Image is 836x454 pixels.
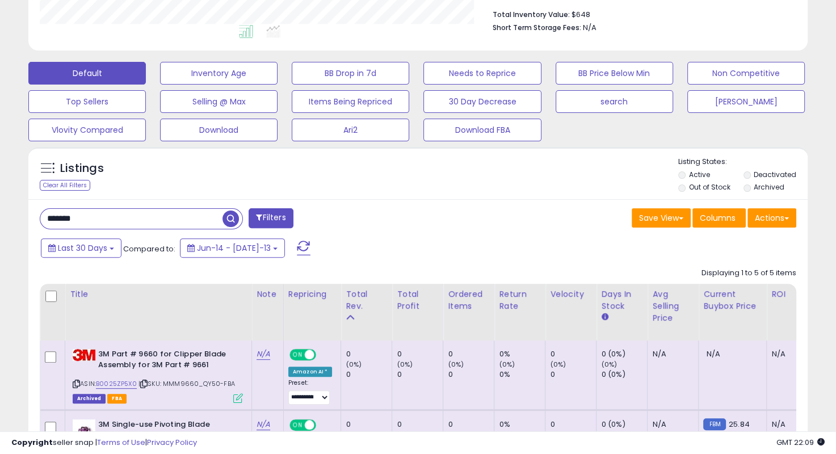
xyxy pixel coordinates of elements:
div: N/A [771,419,809,430]
button: BB Price Below Min [556,62,673,85]
div: Ordered Items [448,288,489,312]
div: 0 [550,419,596,430]
h5: Listings [60,161,104,176]
button: Inventory Age [160,62,278,85]
div: 0 [448,369,494,380]
a: Privacy Policy [147,437,197,448]
button: Non Competitive [687,62,805,85]
b: 3M Single-use Pivoting Blade Assembly for 9661 Clipper, Purple (Pack of 5) [98,419,236,454]
div: Current Buybox Price [703,288,762,312]
div: ROI [771,288,813,300]
div: 0 (0%) [601,419,647,430]
div: Note [257,288,279,300]
div: 0% [499,419,545,430]
b: Short Term Storage Fees: [493,23,581,32]
div: 0 [448,419,494,430]
a: B0025ZP5X0 [96,379,137,389]
button: Needs to Reprice [423,62,541,85]
span: Jun-14 - [DATE]-13 [197,242,271,254]
div: Title [70,288,247,300]
div: 0 [397,419,443,430]
span: ON [291,350,305,360]
div: 0 [346,419,392,430]
span: N/A [583,22,596,33]
div: Days In Stock [601,288,642,312]
label: Archived [754,182,784,192]
small: (0%) [346,360,362,369]
img: 31AwgRmmAEL._SL40_.jpg [73,349,95,361]
button: Actions [747,208,796,228]
button: Jun-14 - [DATE]-13 [180,238,285,258]
b: 3M Part # 9660 for Clipper Blade Assembly for 3M Part # 9661 [98,349,236,373]
button: [PERSON_NAME] [687,90,805,113]
button: Ari2 [292,119,409,141]
img: 312RIYBtWKL._SL40_.jpg [73,419,95,442]
button: 30 Day Decrease [423,90,541,113]
span: Last 30 Days [58,242,107,254]
p: Listing States: [678,157,808,167]
button: Selling @ Max [160,90,278,113]
a: Terms of Use [97,437,145,448]
button: Filters [249,208,293,228]
div: Total Profit [397,288,438,312]
div: 0 [346,369,392,380]
small: (0%) [448,360,464,369]
div: Repricing [288,288,337,300]
div: 0 (0%) [601,349,647,359]
span: Listings that have been deleted from Seller Central [73,394,106,403]
strong: Copyright [11,437,53,448]
span: Columns [700,212,736,224]
div: 0 [397,349,443,359]
a: N/A [257,419,270,430]
label: Active [689,170,710,179]
small: FBM [703,418,725,430]
div: Amazon AI * [288,367,333,377]
button: Download FBA [423,119,541,141]
button: search [556,90,673,113]
small: (0%) [601,360,617,369]
div: Displaying 1 to 5 of 5 items [701,268,796,279]
b: Total Inventory Value: [493,10,570,19]
button: Columns [692,208,746,228]
div: Return Rate [499,288,540,312]
div: 0 [550,349,596,359]
span: ON [291,420,305,430]
button: Default [28,62,146,85]
button: Save View [632,208,691,228]
button: Items Being Repriced [292,90,409,113]
span: FBA [107,394,127,403]
div: N/A [771,349,809,359]
span: N/A [706,348,720,359]
span: 25.84 [729,419,750,430]
div: N/A [652,419,690,430]
div: Avg Selling Price [652,288,694,324]
span: 2025-08-13 22:09 GMT [776,437,825,448]
div: 0% [499,349,545,359]
div: 0 [448,349,494,359]
button: BB Drop in 7d [292,62,409,85]
button: Vlovity Compared [28,119,146,141]
div: 0 [397,369,443,380]
div: 0 [550,369,596,380]
span: OFF [314,350,333,360]
div: Preset: [288,379,333,405]
a: N/A [257,348,270,360]
button: Top Sellers [28,90,146,113]
span: | SKU: MMM9660_QY50-FBA [138,379,235,388]
label: Deactivated [754,170,796,179]
small: Days In Stock. [601,312,608,322]
div: Velocity [550,288,591,300]
button: Last 30 Days [41,238,121,258]
span: Compared to: [123,243,175,254]
label: Out of Stock [689,182,730,192]
div: Clear All Filters [40,180,90,191]
div: seller snap | | [11,438,197,448]
div: 0% [499,369,545,380]
button: Download [160,119,278,141]
div: ASIN: [73,349,243,402]
small: (0%) [550,360,566,369]
small: (0%) [499,360,515,369]
small: (0%) [397,360,413,369]
div: Total Rev. [346,288,387,312]
div: 0 [346,349,392,359]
